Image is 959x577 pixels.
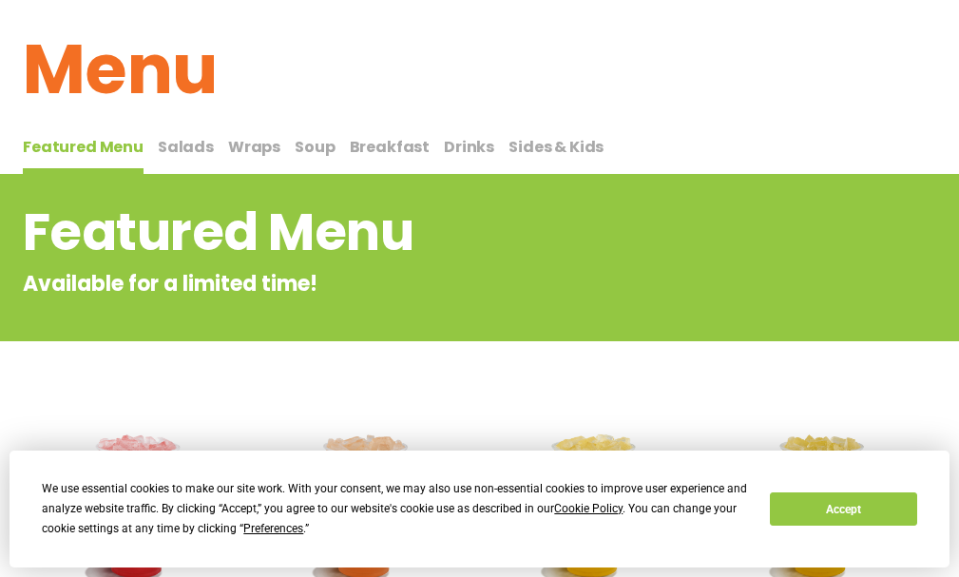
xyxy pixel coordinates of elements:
[23,18,936,121] h1: Menu
[10,451,949,567] div: Cookie Consent Prompt
[23,268,783,299] p: Available for a limited time!
[444,136,494,158] span: Drinks
[23,128,936,175] div: Tabbed content
[23,194,783,271] h2: Featured Menu
[42,479,747,539] div: We use essential cookies to make our site work. With your consent, we may also use non-essential ...
[23,136,144,158] span: Featured Menu
[295,136,335,158] span: Soup
[228,136,280,158] span: Wraps
[243,522,303,535] span: Preferences
[350,136,431,158] span: Breakfast
[554,502,623,515] span: Cookie Policy
[508,136,604,158] span: Sides & Kids
[158,136,214,158] span: Salads
[770,492,916,526] button: Accept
